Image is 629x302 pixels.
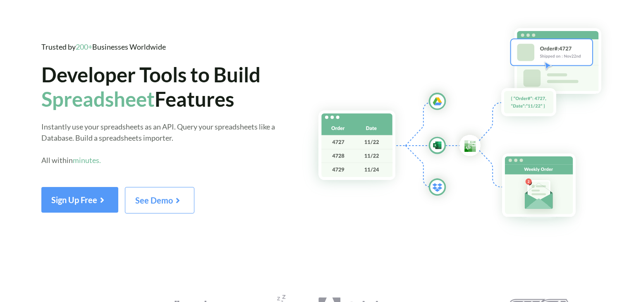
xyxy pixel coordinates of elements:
[76,42,92,51] span: 200+
[51,195,108,205] span: Sign Up Free
[41,187,118,213] button: Sign Up Free
[135,195,184,205] span: See Demo
[125,198,194,205] a: See Demo
[41,42,166,51] span: Trusted by Businesses Worldwide
[73,156,101,165] span: minutes.
[125,187,194,213] button: See Demo
[41,62,261,111] span: Developer Tools to Build Features
[302,17,629,237] img: Hero Spreadsheet Flow
[41,122,275,165] span: Instantly use your spreadsheets as an API. Query your spreadsheets like a Database. Build a sprea...
[41,86,155,111] span: Spreadsheet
